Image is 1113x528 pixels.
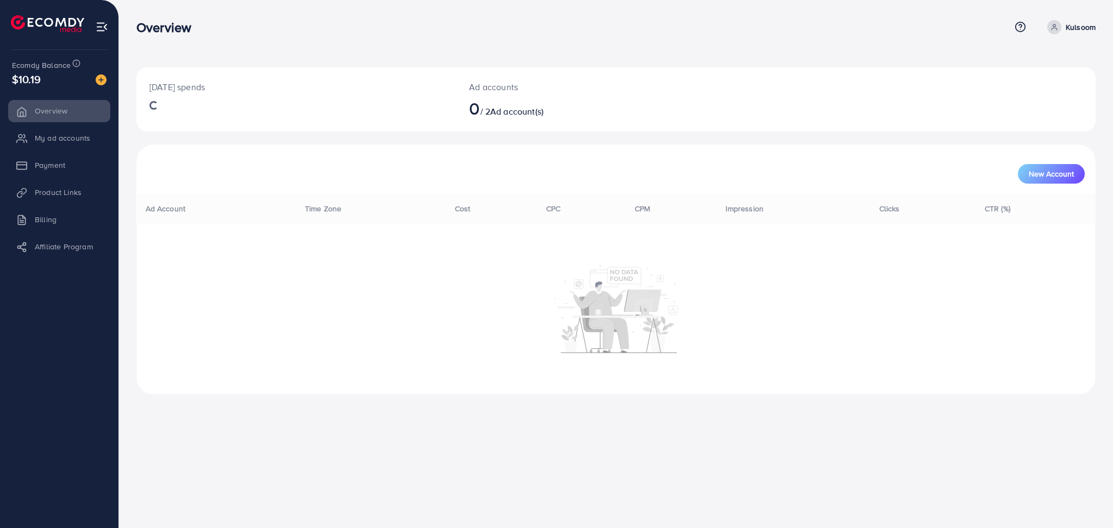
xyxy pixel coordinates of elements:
[136,20,200,35] h3: Overview
[96,21,108,33] img: menu
[490,105,543,117] span: Ad account(s)
[12,71,41,87] span: $10.19
[1029,170,1074,178] span: New Account
[11,15,84,32] img: logo
[12,60,71,71] span: Ecomdy Balance
[1043,20,1096,34] a: Kulsoom
[469,98,683,118] h2: / 2
[1066,21,1096,34] p: Kulsoom
[149,80,443,93] p: [DATE] spends
[469,80,683,93] p: Ad accounts
[1018,164,1085,184] button: New Account
[469,96,480,121] span: 0
[96,74,107,85] img: image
